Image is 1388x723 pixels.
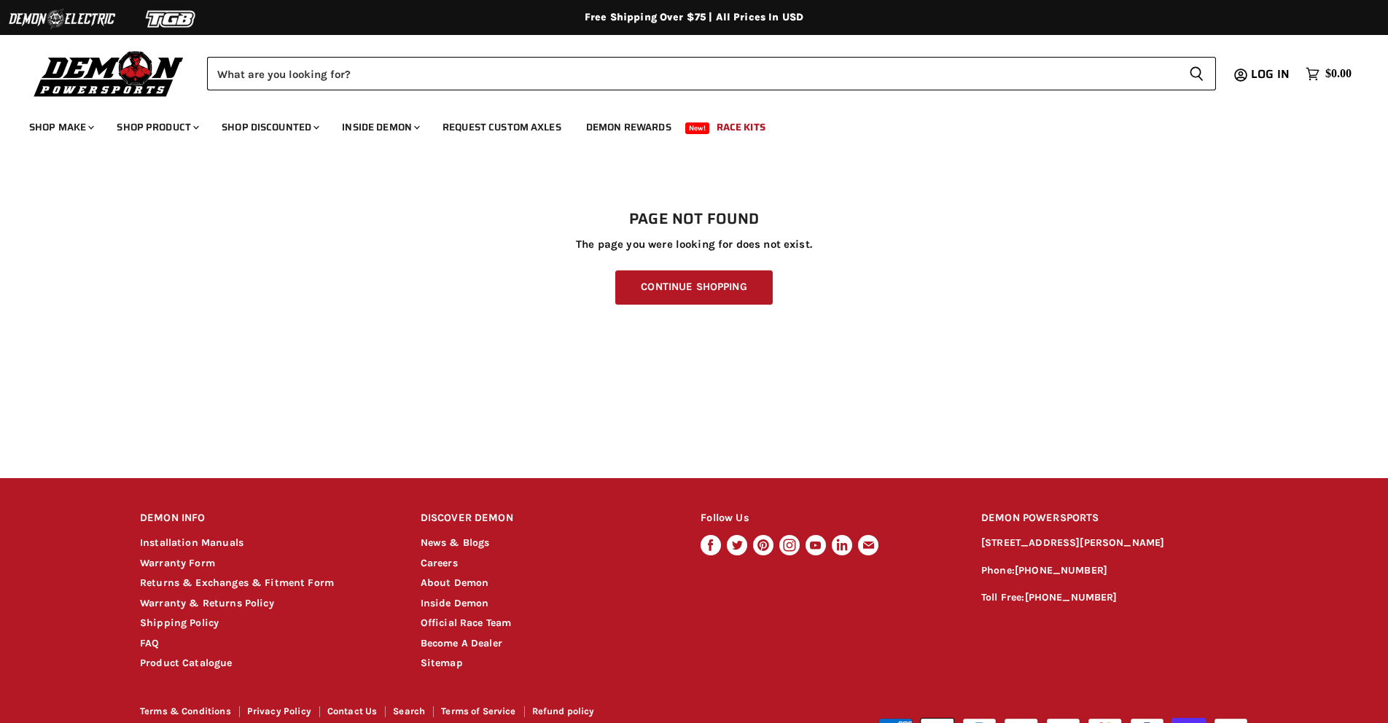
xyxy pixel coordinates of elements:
[1244,68,1298,81] a: Log in
[18,112,103,142] a: Shop Make
[140,238,1248,251] p: The page you were looking for does not exist.
[211,112,328,142] a: Shop Discounted
[1325,67,1352,81] span: $0.00
[247,706,311,716] a: Privacy Policy
[140,617,219,629] a: Shipping Policy
[29,47,189,99] img: Demon Powersports
[421,657,463,669] a: Sitemap
[421,597,489,609] a: Inside Demon
[981,501,1248,536] h2: DEMON POWERSPORTS
[421,557,458,569] a: Careers
[421,617,512,629] a: Official Race Team
[7,5,117,33] img: Demon Electric Logo 2
[140,657,233,669] a: Product Catalogue
[140,637,159,649] a: FAQ
[1015,564,1107,577] a: [PHONE_NUMBER]
[615,270,772,305] a: Continue Shopping
[981,563,1248,579] p: Phone:
[140,706,231,716] a: Terms & Conditions
[111,11,1277,24] div: Free Shipping Over $75 | All Prices In USD
[327,706,378,716] a: Contact Us
[140,536,243,549] a: Installation Manuals
[117,5,226,33] img: TGB Logo 2
[140,597,274,609] a: Warranty & Returns Policy
[18,106,1348,142] ul: Main menu
[981,535,1248,552] p: [STREET_ADDRESS][PERSON_NAME]
[421,637,502,649] a: Become A Dealer
[981,590,1248,606] p: Toll Free:
[421,501,674,536] h2: DISCOVER DEMON
[207,57,1177,90] input: Search
[140,211,1248,228] h1: Page not found
[140,557,215,569] a: Warranty Form
[140,577,334,589] a: Returns & Exchanges & Fitment Form
[331,112,429,142] a: Inside Demon
[106,112,208,142] a: Shop Product
[421,577,489,589] a: About Demon
[706,112,776,142] a: Race Kits
[421,536,490,549] a: News & Blogs
[575,112,682,142] a: Demon Rewards
[701,501,954,536] h2: Follow Us
[441,706,515,716] a: Terms of Service
[140,706,695,722] nav: Footer
[432,112,572,142] a: Request Custom Axles
[1298,63,1359,85] a: $0.00
[1177,57,1216,90] button: Search
[1251,65,1290,83] span: Log in
[207,57,1216,90] form: Product
[140,501,393,536] h2: DEMON INFO
[685,122,710,134] span: New!
[1025,591,1118,603] a: [PHONE_NUMBER]
[532,706,595,716] a: Refund policy
[393,706,425,716] a: Search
